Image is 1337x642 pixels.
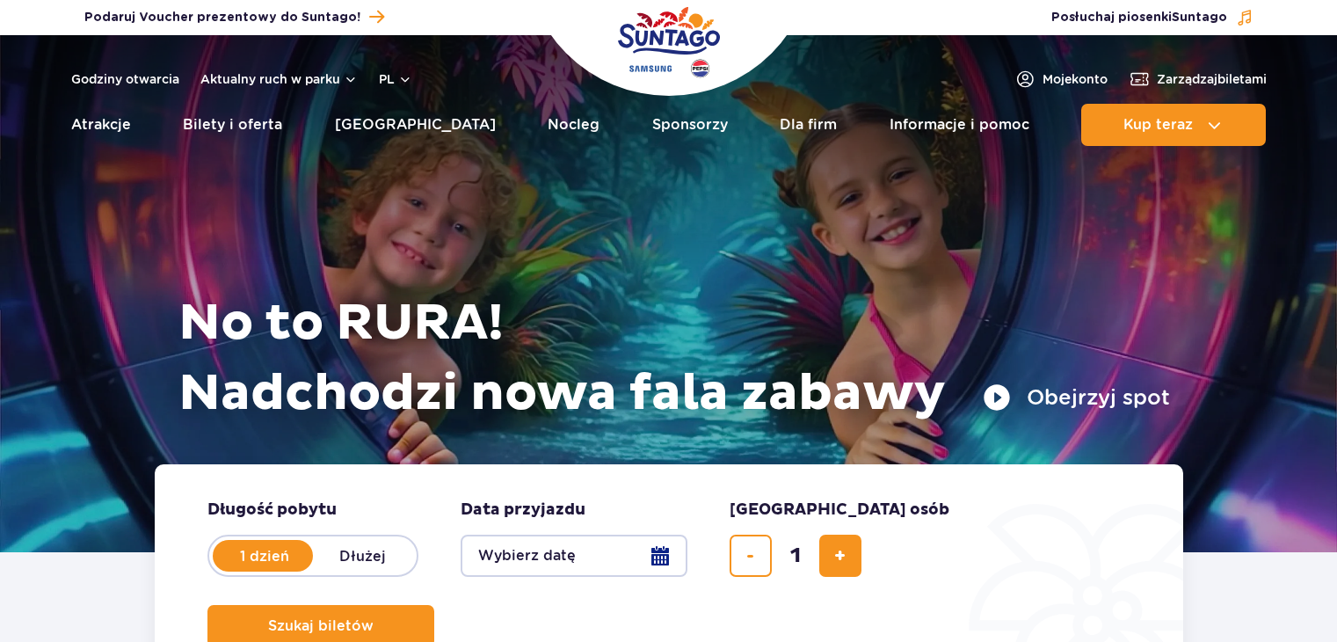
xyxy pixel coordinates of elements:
[178,288,1170,429] h1: No to RURA! Nadchodzi nowa fala zabawy
[1043,70,1108,88] span: Moje konto
[207,500,337,521] span: Długość pobytu
[730,535,772,577] button: usuń bilet
[1051,9,1227,26] span: Posłuchaj piosenki
[1014,69,1108,90] a: Mojekonto
[461,535,687,577] button: Wybierz datę
[335,104,496,146] a: [GEOGRAPHIC_DATA]
[890,104,1029,146] a: Informacje i pomoc
[983,383,1170,412] button: Obejrzyj spot
[819,535,861,577] button: dodaj bilet
[214,537,315,574] label: 1 dzień
[1051,9,1253,26] button: Posłuchaj piosenkiSuntago
[268,618,374,634] span: Szukaj biletów
[461,500,585,521] span: Data przyjazdu
[1123,117,1193,133] span: Kup teraz
[1081,104,1266,146] button: Kup teraz
[774,535,817,577] input: liczba biletów
[379,70,412,88] button: pl
[1129,69,1267,90] a: Zarządzajbiletami
[183,104,282,146] a: Bilety i oferta
[730,500,949,521] span: [GEOGRAPHIC_DATA] osób
[1157,70,1267,88] span: Zarządzaj biletami
[71,70,179,88] a: Godziny otwarcia
[200,72,358,86] button: Aktualny ruch w parku
[71,104,131,146] a: Atrakcje
[1172,11,1227,24] span: Suntago
[780,104,837,146] a: Dla firm
[84,9,360,26] span: Podaruj Voucher prezentowy do Suntago!
[84,5,384,29] a: Podaruj Voucher prezentowy do Suntago!
[313,537,413,574] label: Dłużej
[548,104,599,146] a: Nocleg
[652,104,728,146] a: Sponsorzy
